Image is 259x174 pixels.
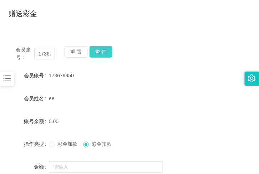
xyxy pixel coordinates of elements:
span: 彩金扣款 [89,141,115,147]
span: 173679950 [49,73,74,78]
button: 重 置 [65,46,87,58]
span: 0.00 [49,119,59,124]
span: 会员账号： [16,46,34,61]
input: 会员账号 [34,48,55,59]
label: 账号余额 [24,119,49,124]
label: 会员账号 [24,73,49,78]
span: ee [49,96,55,101]
label: 金额 [34,164,49,170]
i: 图标: setting [248,74,256,82]
h1: 赠送彩金 [9,8,37,19]
input: 请输入 [49,161,163,173]
button: 查 询 [90,46,112,58]
label: 会员姓名 [24,96,49,101]
label: 操作类型 [24,141,49,147]
i: 图标: bars [2,74,12,83]
span: 彩金加款 [55,141,80,147]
